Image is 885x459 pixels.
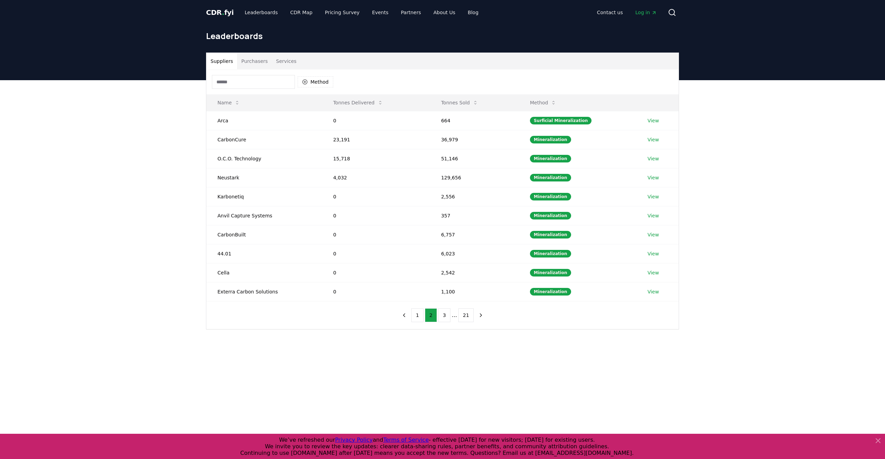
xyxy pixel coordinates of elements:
td: 129,656 [430,168,519,187]
span: Log in [635,9,657,16]
div: Mineralization [530,193,571,200]
a: CDR Map [285,6,318,19]
td: 0 [322,282,430,301]
div: Surficial Mineralization [530,117,591,124]
a: View [648,231,659,238]
a: Leaderboards [239,6,283,19]
td: 0 [322,187,430,206]
a: View [648,136,659,143]
td: 2,542 [430,263,519,282]
button: next page [475,308,487,322]
a: Partners [395,6,427,19]
td: 15,718 [322,149,430,168]
a: View [648,288,659,295]
nav: Main [591,6,662,19]
a: View [648,269,659,276]
a: Events [366,6,394,19]
a: View [648,174,659,181]
td: 36,979 [430,130,519,149]
a: View [648,193,659,200]
div: Mineralization [530,231,571,238]
div: Mineralization [530,269,571,277]
td: 0 [322,111,430,130]
a: CDR.fyi [206,8,234,17]
td: CarbonBuilt [206,225,322,244]
a: About Us [428,6,461,19]
button: Method [298,76,333,87]
button: Services [272,53,301,69]
td: 2,556 [430,187,519,206]
td: 51,146 [430,149,519,168]
div: Mineralization [530,212,571,219]
button: Purchasers [237,53,272,69]
a: Pricing Survey [319,6,365,19]
td: 664 [430,111,519,130]
button: 2 [425,308,437,322]
td: 0 [322,263,430,282]
td: O.C.O. Technology [206,149,322,168]
div: Mineralization [530,288,571,296]
a: View [648,117,659,124]
td: Exterra Carbon Solutions [206,282,322,301]
li: ... [452,311,457,319]
td: CarbonCure [206,130,322,149]
div: Mineralization [530,155,571,162]
a: View [648,155,659,162]
h1: Leaderboards [206,30,679,41]
a: Log in [630,6,662,19]
div: Mineralization [530,174,571,181]
button: 1 [411,308,423,322]
nav: Main [239,6,484,19]
button: previous page [398,308,410,322]
td: Karbonetiq [206,187,322,206]
td: 0 [322,206,430,225]
div: Mineralization [530,250,571,257]
td: 6,023 [430,244,519,263]
button: Name [212,96,245,110]
td: 0 [322,244,430,263]
button: Method [524,96,562,110]
td: Neustark [206,168,322,187]
td: 1,100 [430,282,519,301]
td: 4,032 [322,168,430,187]
td: 6,757 [430,225,519,244]
td: 357 [430,206,519,225]
td: Arca [206,111,322,130]
td: 44.01 [206,244,322,263]
a: View [648,212,659,219]
button: Suppliers [206,53,237,69]
td: Cella [206,263,322,282]
a: View [648,250,659,257]
span: . [222,8,224,17]
td: 0 [322,225,430,244]
div: Mineralization [530,136,571,143]
button: 21 [458,308,474,322]
button: Tonnes Sold [436,96,484,110]
a: Blog [462,6,484,19]
td: Anvil Capture Systems [206,206,322,225]
a: Contact us [591,6,628,19]
span: CDR fyi [206,8,234,17]
button: 3 [438,308,450,322]
td: 23,191 [322,130,430,149]
button: Tonnes Delivered [328,96,389,110]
